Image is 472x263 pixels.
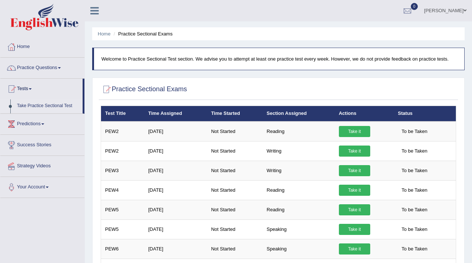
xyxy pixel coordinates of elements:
[144,106,207,122] th: Time Assigned
[0,156,84,174] a: Strategy Videos
[263,106,335,122] th: Section Assigned
[0,58,84,76] a: Practice Questions
[207,106,263,122] th: Time Started
[398,204,431,215] span: To be Taken
[101,161,144,180] td: PEW3
[144,122,207,141] td: [DATE]
[263,200,335,219] td: Reading
[398,165,431,176] span: To be Taken
[207,180,263,200] td: Not Started
[0,79,83,97] a: Tests
[263,239,335,259] td: Speaking
[144,239,207,259] td: [DATE]
[263,161,335,180] td: Writing
[207,161,263,180] td: Not Started
[398,185,431,196] span: To be Taken
[339,126,370,137] a: Take it
[144,200,207,219] td: [DATE]
[339,224,370,235] a: Take it
[98,31,111,37] a: Home
[101,219,144,239] td: PEW5
[101,180,144,200] td: PEW4
[207,141,263,161] td: Not Started
[0,37,84,55] a: Home
[263,180,335,200] td: Reading
[398,243,431,255] span: To be Taken
[339,243,370,255] a: Take it
[207,239,263,259] td: Not Started
[101,122,144,141] td: PEW2
[144,180,207,200] td: [DATE]
[207,219,263,239] td: Not Started
[144,219,207,239] td: [DATE]
[101,55,457,62] p: Welcome to Practice Sectional Test section. We advise you to attempt at least one practice test e...
[398,224,431,235] span: To be Taken
[101,141,144,161] td: PEW2
[101,200,144,219] td: PEW5
[101,106,144,122] th: Test Title
[398,146,431,157] span: To be Taken
[144,141,207,161] td: [DATE]
[101,239,144,259] td: PEW6
[339,204,370,215] a: Take it
[101,84,187,95] h2: Practice Sectional Exams
[14,113,83,126] a: Take Mock Test
[335,106,394,122] th: Actions
[411,3,418,10] span: 0
[394,106,456,122] th: Status
[207,200,263,219] td: Not Started
[263,141,335,161] td: Writing
[263,122,335,141] td: Reading
[0,135,84,153] a: Success Stories
[207,122,263,141] td: Not Started
[0,114,84,132] a: Predictions
[14,99,83,113] a: Take Practice Sectional Test
[144,161,207,180] td: [DATE]
[112,30,173,37] li: Practice Sectional Exams
[0,177,84,195] a: Your Account
[339,146,370,157] a: Take it
[339,165,370,176] a: Take it
[398,126,431,137] span: To be Taken
[263,219,335,239] td: Speaking
[339,185,370,196] a: Take it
